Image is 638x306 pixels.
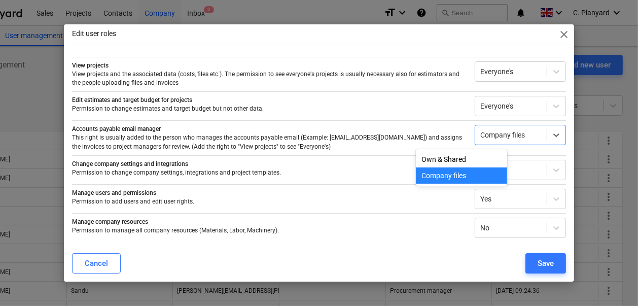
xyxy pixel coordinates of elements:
div: Save [538,257,554,270]
div: Company files [416,167,507,184]
p: Accounts payable email manager [72,125,467,133]
span: close [558,28,570,41]
p: View projects [72,61,467,70]
p: Permission to change estimates and target budget but not other data. [72,105,467,113]
p: Permission to change company settings, integrations and project templates. [72,168,467,177]
p: Edit user roles [72,28,116,39]
button: Save [525,253,566,274]
p: This right is usually added to the person who manages the accounts payable email (Example: [EMAIL... [72,133,467,151]
div: Own & Shared [416,151,507,167]
iframe: Chat Widget [587,257,638,306]
p: Change company settings and integrations [72,160,467,168]
p: Manage users and permissions [72,189,467,197]
div: Cancel [85,257,108,270]
p: Permission to add users and edit user rights. [72,197,467,206]
p: View projects and the associated data (costs, files etc.). The permission to see everyone's proje... [72,70,467,87]
p: Manage company resources [72,218,467,226]
p: Permission to manage all company resources (Materials, Labor, Machinery). [72,226,467,235]
button: Cancel [72,253,121,274]
p: Edit estimates and target budget for projects [72,96,467,105]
